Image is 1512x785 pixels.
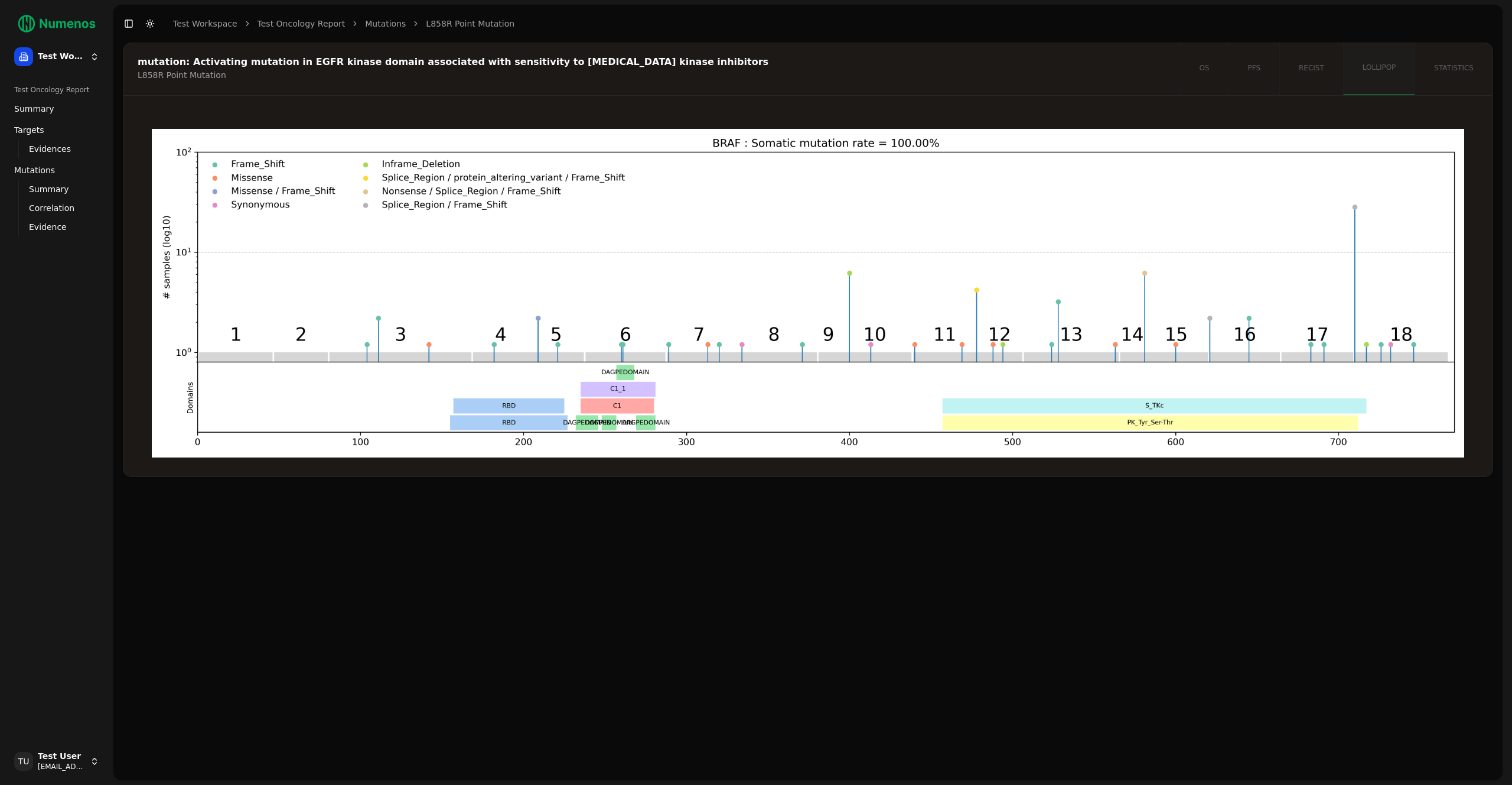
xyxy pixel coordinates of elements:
span: Targets [14,124,44,136]
a: L858R Point Mutation [426,18,514,30]
span: Test Workspace [38,51,85,62]
div: Test Oncology Report [9,80,104,99]
a: Test Workspace [173,18,237,30]
a: Summary [9,99,104,118]
span: Mutations [14,164,55,176]
img: EGFR Mutation Survival Analysis [152,129,1464,458]
button: Test Workspace [9,43,104,71]
span: [EMAIL_ADDRESS] [38,762,85,771]
button: TUTest User[EMAIL_ADDRESS] [9,747,104,776]
a: Targets [9,121,104,140]
div: L858R Point Mutation [138,69,1162,81]
a: Test Oncology Report [258,18,346,30]
span: Evidences [29,143,71,155]
a: Mutations [9,161,104,180]
a: Mutations [365,18,406,30]
a: Evidence [24,219,90,235]
img: Numenos [9,9,104,38]
span: Summary [14,103,54,115]
a: Summary [24,181,90,197]
span: Summary [29,183,69,195]
span: Test User [38,751,85,762]
span: TU [14,752,33,771]
a: Correlation [24,200,90,216]
nav: breadcrumb [173,18,514,30]
span: Correlation [29,202,74,214]
span: Evidence [29,221,67,233]
a: Evidences [24,141,90,157]
div: mutation: Activating mutation in EGFR kinase domain associated with sensitivity to [MEDICAL_DATA]... [138,57,1162,67]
